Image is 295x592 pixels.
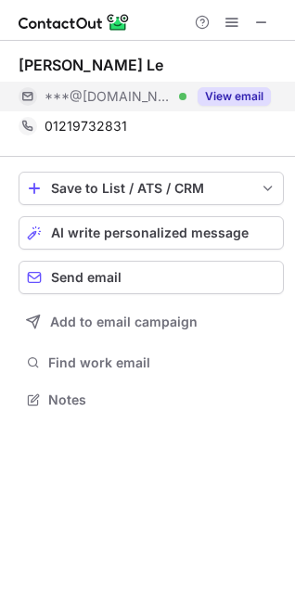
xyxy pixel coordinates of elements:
[198,87,271,106] button: Reveal Button
[45,118,127,135] span: 01219732831
[51,225,249,240] span: AI write personalized message
[45,88,173,105] span: ***@[DOMAIN_NAME]
[19,350,284,376] button: Find work email
[51,181,251,196] div: Save to List / ATS / CRM
[19,261,284,294] button: Send email
[48,354,276,371] span: Find work email
[19,172,284,205] button: save-profile-one-click
[48,392,276,408] span: Notes
[19,216,284,250] button: AI write personalized message
[19,56,163,74] div: [PERSON_NAME] Le
[19,387,284,413] button: Notes
[50,315,198,329] span: Add to email campaign
[19,11,130,33] img: ContactOut v5.3.10
[51,270,122,285] span: Send email
[19,305,284,339] button: Add to email campaign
